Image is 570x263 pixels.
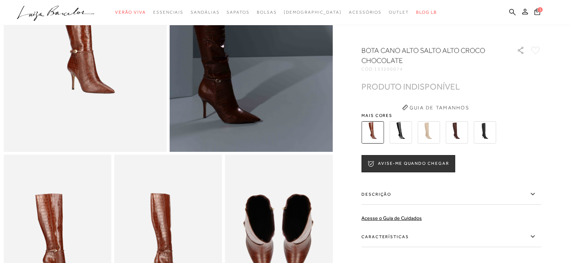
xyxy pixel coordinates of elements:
[361,45,496,65] h1: BOTA CANO ALTO SALTO ALTO CROCO CHOCOLATE
[474,121,496,144] img: BOTA DE CANO ALTO EM COURO PRETO COM FIVELA DECORATIVA
[284,6,342,19] a: noSubCategoriesText
[349,6,382,19] a: noSubCategoriesText
[191,10,219,15] span: Sandálias
[374,67,403,72] span: 133200074
[361,155,455,172] button: AVISE-ME QUANDO CHEGAR
[227,10,249,15] span: Sapatos
[416,10,437,15] span: BLOG LB
[361,215,422,221] a: Acesse o Guia de Cuidados
[361,184,541,205] label: Descrição
[349,10,382,15] span: Acessórios
[115,10,146,15] span: Verão Viva
[115,6,146,19] a: noSubCategoriesText
[389,121,412,144] img: BOTA CANO ALTO SALTO ALTO VERNIZ PRETO
[153,6,183,19] a: noSubCategoriesText
[389,6,409,19] a: noSubCategoriesText
[361,67,505,71] div: CÓD:
[257,6,277,19] a: noSubCategoriesText
[446,121,468,144] img: BOTA DE CANO ALTO EM COURO CAFÉ COM FIVELA DECORATIVA
[418,121,440,144] img: BOTA DE CANO ALTO EM COURO BEGE COM FIVELA DECORATIVA
[361,226,541,247] label: Características
[284,10,342,15] span: [DEMOGRAPHIC_DATA]
[153,10,183,15] span: Essenciais
[416,6,437,19] a: BLOG LB
[400,102,471,113] button: Guia de Tamanhos
[389,10,409,15] span: Outlet
[361,83,460,90] div: PRODUTO INDISPONÍVEL
[532,8,542,18] button: 1
[538,7,543,12] span: 1
[227,6,249,19] a: noSubCategoriesText
[361,121,384,144] img: BOTA CANO ALTO SALTO ALTO CROCO CHOCOLATE
[257,10,277,15] span: Bolsas
[191,6,219,19] a: noSubCategoriesText
[361,113,541,118] span: Mais cores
